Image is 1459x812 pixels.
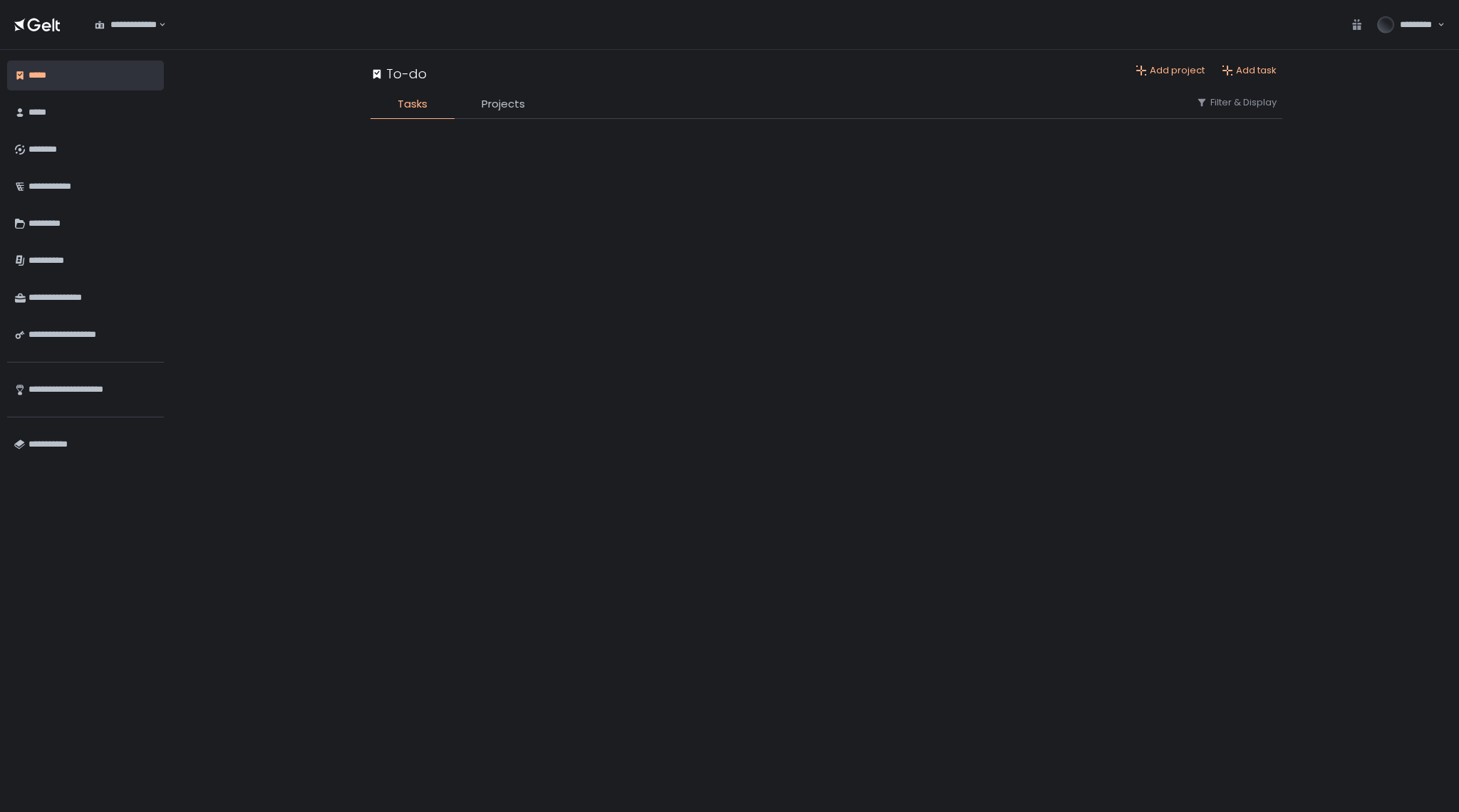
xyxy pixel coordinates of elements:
[157,18,157,32] input: Search for option
[370,64,427,83] div: To-do
[1136,64,1205,77] button: Add project
[85,10,166,40] div: Search for option
[482,96,525,113] span: Projects
[398,96,427,113] span: Tasks
[1196,96,1277,109] button: Filter & Display
[1222,64,1277,77] button: Add task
